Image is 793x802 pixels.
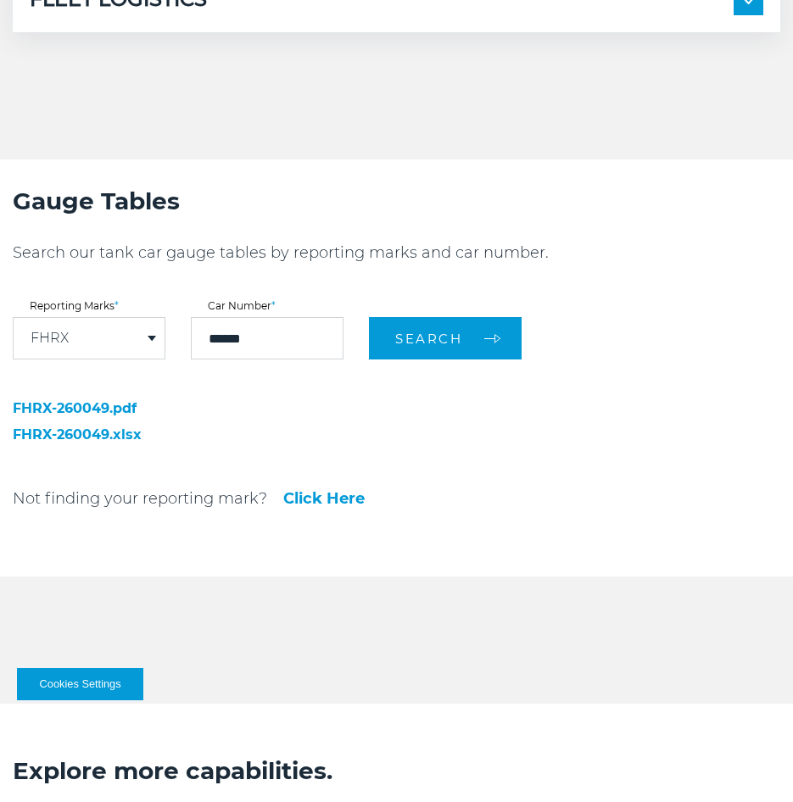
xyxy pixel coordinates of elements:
a: FHRX-260049.xlsx [13,428,250,442]
h2: Explore more capabilities. [13,755,780,787]
a: FHRX-260049.pdf [13,402,250,415]
a: Click Here [283,491,365,506]
label: Reporting Marks [13,301,165,311]
button: Cookies Settings [17,668,143,700]
p: Search our tank car gauge tables by reporting marks and car number. [13,242,780,263]
label: Car Number [191,301,343,311]
button: Search arrow arrow [369,317,522,359]
h2: Gauge Tables [13,185,780,217]
p: Not finding your reporting mark? [13,488,267,509]
a: FHRX [31,331,69,345]
span: Search [395,331,462,347]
